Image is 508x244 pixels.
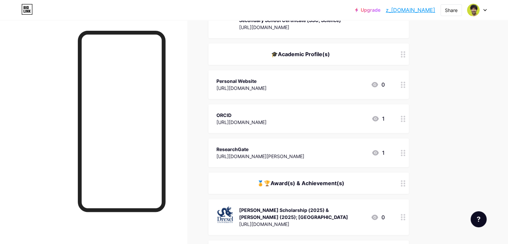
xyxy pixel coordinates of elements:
div: 0 [371,81,385,89]
div: 1 [371,115,385,123]
div: Share [445,7,458,14]
a: z_[DOMAIN_NAME] [386,6,435,14]
div: 🏅🏆Award(s) & Achievement(s) [216,179,385,187]
div: ORCID [216,112,267,119]
div: [URL][DOMAIN_NAME] [239,221,365,228]
a: Upgrade [355,7,380,13]
div: Personal Website [216,78,267,85]
div: [URL][DOMAIN_NAME] [239,24,365,31]
div: [URL][DOMAIN_NAME][PERSON_NAME] [216,153,304,160]
div: 🎓Academic Profile(s) [216,50,385,58]
div: [URL][DOMAIN_NAME] [216,119,267,126]
div: [PERSON_NAME] Scholarship (2025) & [PERSON_NAME] (2025); [GEOGRAPHIC_DATA] [239,207,365,221]
div: 0 [371,213,385,221]
img: A. J. Drexel Scholarship (2025) & Drexel Grant (2025); Drexel University [216,206,234,223]
div: 1 [371,149,385,157]
img: Ziad Rahman Bhuiyan [467,4,480,16]
div: [URL][DOMAIN_NAME] [216,85,267,92]
div: ResearchGate [216,146,304,153]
